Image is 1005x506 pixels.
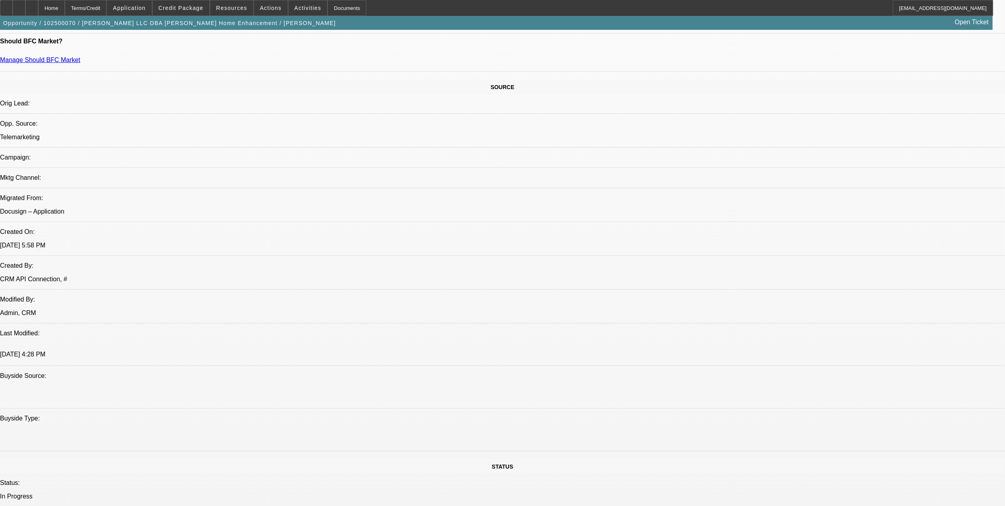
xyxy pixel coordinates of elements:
[491,84,515,90] span: SOURCE
[216,5,247,11] span: Resources
[159,5,203,11] span: Credit Package
[210,0,253,16] button: Resources
[254,0,288,16] button: Actions
[3,20,336,26] span: Opportunity / 102500070 / [PERSON_NAME] LLC DBA [PERSON_NAME] Home Enhancement / [PERSON_NAME]
[492,463,513,470] span: STATUS
[294,5,321,11] span: Activities
[113,5,145,11] span: Application
[952,16,992,29] a: Open Ticket
[289,0,327,16] button: Activities
[153,0,209,16] button: Credit Package
[107,0,151,16] button: Application
[260,5,282,11] span: Actions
